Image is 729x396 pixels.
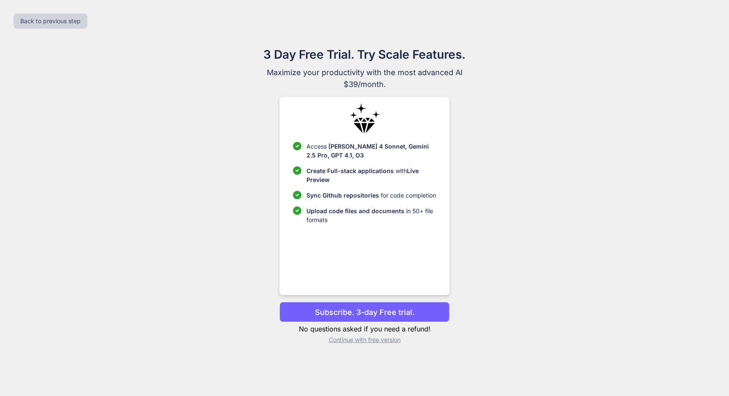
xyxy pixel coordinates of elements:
p: Access [306,142,436,160]
img: checklist [293,191,301,199]
p: with [306,166,436,184]
img: checklist [293,166,301,175]
span: Create Full-stack applications [306,167,396,174]
span: [PERSON_NAME] 4 Sonnet, Gemini 2.5 Pro, GPT 4.1, O3 [306,143,429,159]
p: Subscribe. 3-day Free trial. [315,306,415,318]
img: checklist [293,206,301,215]
p: No questions asked if you need a refund! [279,324,450,334]
span: Maximize your productivity with the most advanced AI [223,67,507,79]
button: Back to previous step [14,14,87,29]
p: for code completion [306,191,436,200]
p: in 50+ file formats [306,206,436,224]
img: checklist [293,142,301,150]
h1: 3 Day Free Trial. Try Scale Features. [223,46,507,63]
span: Sync Github repositories [306,192,379,199]
button: Subscribe. 3-day Free trial. [279,302,450,322]
p: Continue with free version [279,336,450,344]
span: Upload code files and documents [306,207,404,214]
span: $39/month. [223,79,507,90]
